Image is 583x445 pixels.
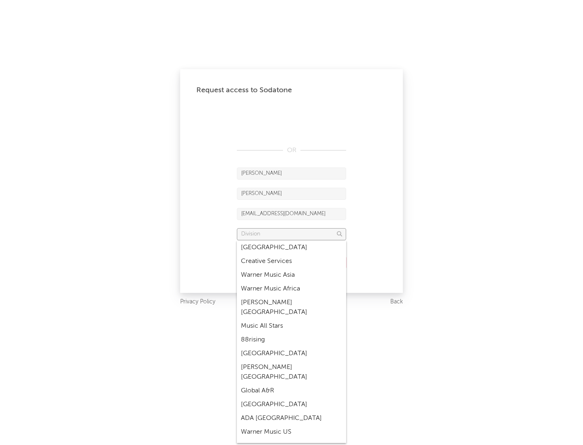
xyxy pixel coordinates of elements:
a: Back [390,297,403,307]
div: [GEOGRAPHIC_DATA] [237,398,346,411]
div: [GEOGRAPHIC_DATA] [237,241,346,254]
div: Warner Music Asia [237,268,346,282]
div: Global A&R [237,384,346,398]
input: First Name [237,167,346,180]
div: Warner Music Africa [237,282,346,296]
input: Last Name [237,188,346,200]
div: Warner Music US [237,425,346,439]
div: ADA [GEOGRAPHIC_DATA] [237,411,346,425]
div: [PERSON_NAME] [GEOGRAPHIC_DATA] [237,296,346,319]
input: Email [237,208,346,220]
div: Request access to Sodatone [196,85,387,95]
div: 88rising [237,333,346,347]
div: [PERSON_NAME] [GEOGRAPHIC_DATA] [237,360,346,384]
div: Music All Stars [237,319,346,333]
input: Division [237,228,346,240]
div: OR [237,146,346,155]
a: Privacy Policy [180,297,215,307]
div: [GEOGRAPHIC_DATA] [237,347,346,360]
div: Creative Services [237,254,346,268]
